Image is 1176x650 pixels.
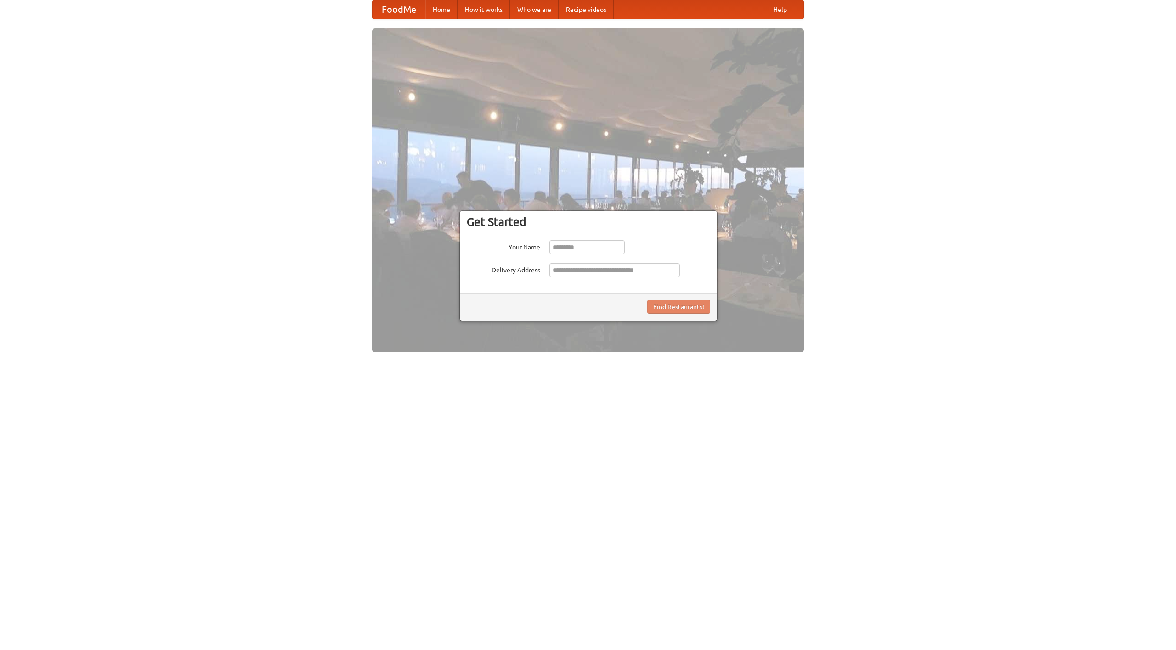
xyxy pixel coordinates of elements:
label: Delivery Address [467,263,540,275]
a: Recipe videos [559,0,614,19]
a: How it works [458,0,510,19]
a: Help [766,0,794,19]
a: Home [425,0,458,19]
a: FoodMe [373,0,425,19]
a: Who we are [510,0,559,19]
h3: Get Started [467,215,710,229]
label: Your Name [467,240,540,252]
button: Find Restaurants! [647,300,710,314]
